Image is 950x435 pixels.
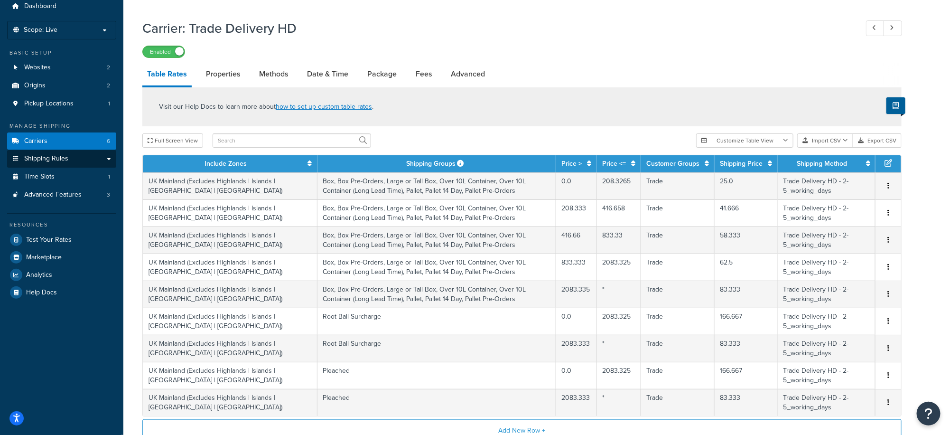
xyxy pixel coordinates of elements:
td: 0.0 [556,172,597,199]
td: 833.333 [556,254,597,281]
div: Manage Shipping [7,122,116,130]
a: Shipping Rules [7,150,116,168]
td: 25.0 [715,172,778,199]
a: Include Zones [205,159,247,169]
a: Customer Groups [647,159,700,169]
td: 2083.335 [556,281,597,308]
button: Export CSV [853,133,902,148]
th: Shipping Groups [317,155,556,172]
td: Box, Box Pre-Orders, Large or Tall Box, Over 10L Container, Over 10L Container (Long Lead Time), ... [317,199,556,227]
li: Websites [7,59,116,76]
span: 6 [107,137,110,145]
a: Help Docs [7,284,116,301]
a: Pickup Locations1 [7,95,116,113]
li: Advanced Features [7,186,116,204]
button: Customize Table View [696,133,793,148]
a: Shipping Method [797,159,847,169]
td: Trade [641,308,715,335]
a: how to set up custom table rates [276,102,372,112]
a: Previous Record [866,20,885,36]
span: 3 [107,191,110,199]
a: Shipping Price [720,159,763,169]
li: Origins [7,77,116,95]
td: Trade Delivery HD - 2-5_working_days [778,254,875,281]
span: 1 [108,100,110,108]
td: Box, Box Pre-Orders, Large or Tall Box, Over 10L Container, Over 10L Container (Long Lead Time), ... [317,172,556,199]
td: Trade Delivery HD - 2-5_working_days [778,362,875,389]
a: Date & Time [302,63,353,85]
td: 166.667 [715,308,778,335]
td: 2083.333 [556,335,597,362]
a: Analytics [7,266,116,284]
li: Time Slots [7,168,116,186]
span: Time Slots [24,173,55,181]
td: 2083.325 [597,254,641,281]
td: 2083.325 [597,308,641,335]
span: Marketplace [26,254,62,262]
span: 2 [107,82,110,90]
span: Advanced Features [24,191,82,199]
span: Test Your Rates [26,236,72,244]
button: Full Screen View [142,133,203,148]
td: 58.333 [715,227,778,254]
td: 416.658 [597,199,641,227]
td: Trade [641,172,715,199]
a: Marketplace [7,249,116,266]
td: UK Mainland (Excludes Highlands | Islands | [GEOGRAPHIC_DATA] | [GEOGRAPHIC_DATA]) [143,172,317,199]
a: Price <= [603,159,626,169]
span: 1 [108,173,110,181]
td: Root Ball Surcharge [317,308,556,335]
button: Open Resource Center [917,402,941,426]
td: Trade Delivery HD - 2-5_working_days [778,199,875,227]
h1: Carrier: Trade Delivery HD [142,19,848,38]
td: Trade Delivery HD - 2-5_working_days [778,281,875,308]
td: UK Mainland (Excludes Highlands | Islands | [GEOGRAPHIC_DATA] | [GEOGRAPHIC_DATA]) [143,389,317,416]
a: Carriers6 [7,132,116,150]
span: Websites [24,64,51,72]
label: Enabled [143,46,185,57]
td: 208.333 [556,199,597,227]
a: Advanced Features3 [7,186,116,204]
td: 83.333 [715,335,778,362]
a: Next Record [884,20,902,36]
td: Trade Delivery HD - 2-5_working_days [778,308,875,335]
a: Package [363,63,401,85]
td: Trade [641,254,715,281]
span: Scope: Live [24,26,57,34]
li: Pickup Locations [7,95,116,113]
td: UK Mainland (Excludes Highlands | Islands | [GEOGRAPHIC_DATA] | [GEOGRAPHIC_DATA]) [143,362,317,389]
td: UK Mainland (Excludes Highlands | Islands | [GEOGRAPHIC_DATA] | [GEOGRAPHIC_DATA]) [143,227,317,254]
li: Carriers [7,132,116,150]
span: 2 [107,64,110,72]
a: Properties [201,63,245,85]
td: 2083.325 [597,362,641,389]
a: Advanced [446,63,490,85]
td: Pleached [317,362,556,389]
span: Help Docs [26,289,57,297]
a: Table Rates [142,63,192,87]
td: Trade Delivery HD - 2-5_working_days [778,389,875,416]
a: Price > [562,159,582,169]
td: UK Mainland (Excludes Highlands | Islands | [GEOGRAPHIC_DATA] | [GEOGRAPHIC_DATA]) [143,281,317,308]
td: Trade [641,227,715,254]
input: Search [213,133,371,148]
span: Carriers [24,137,47,145]
td: Trade [641,199,715,227]
td: Box, Box Pre-Orders, Large or Tall Box, Over 10L Container, Over 10L Container (Long Lead Time), ... [317,227,556,254]
span: Pickup Locations [24,100,74,108]
td: 0.0 [556,308,597,335]
a: Websites2 [7,59,116,76]
td: Root Ball Surcharge [317,335,556,362]
td: Box, Box Pre-Orders, Large or Tall Box, Over 10L Container, Over 10L Container (Long Lead Time), ... [317,281,556,308]
td: 208.3265 [597,172,641,199]
a: Test Your Rates [7,231,116,248]
p: Visit our Help Docs to learn more about . [159,102,373,112]
td: Box, Box Pre-Orders, Large or Tall Box, Over 10L Container, Over 10L Container (Long Lead Time), ... [317,254,556,281]
td: Trade [641,389,715,416]
a: Fees [411,63,437,85]
div: Resources [7,221,116,229]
